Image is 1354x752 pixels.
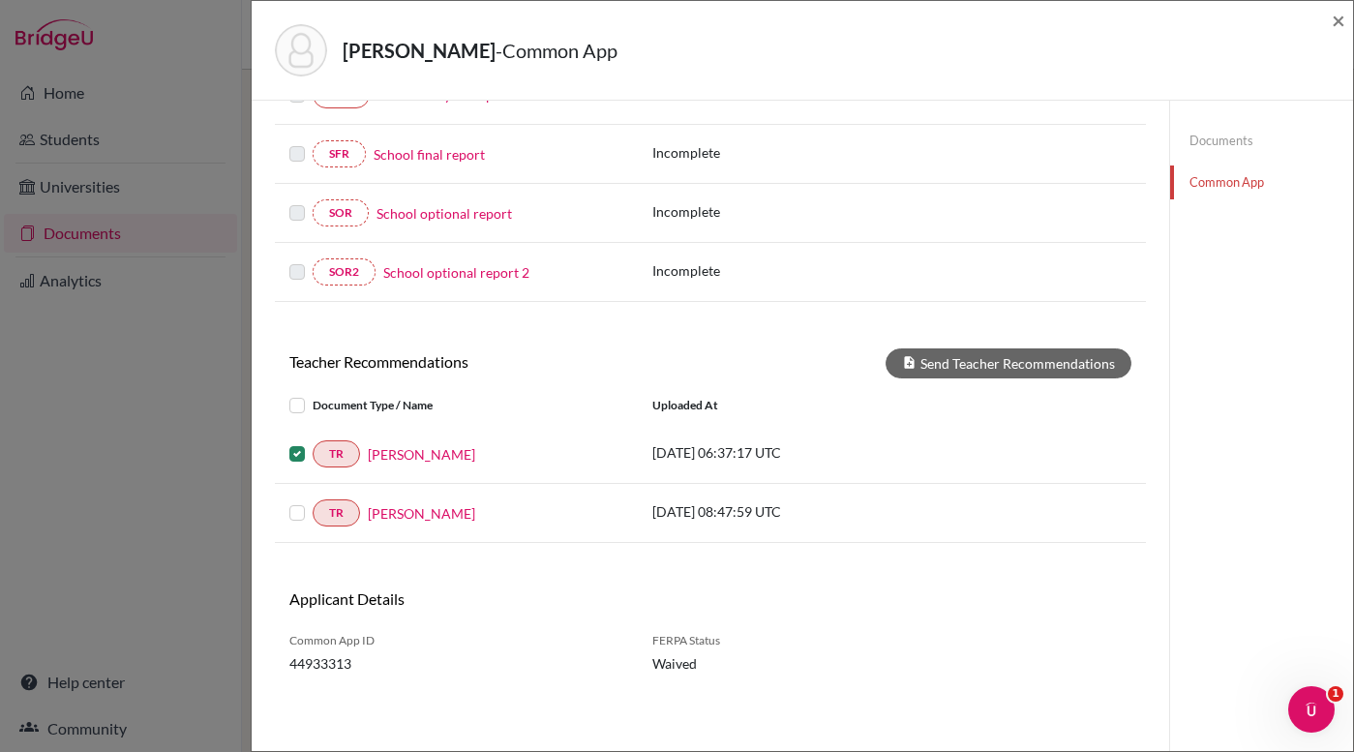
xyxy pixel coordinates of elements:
p: [DATE] 06:37:17 UTC [652,442,914,463]
a: School final report [374,144,485,165]
a: [PERSON_NAME] [368,503,475,524]
span: Common App ID [289,632,623,649]
h6: Applicant Details [289,589,696,608]
a: SFR [313,140,366,167]
iframe: Intercom live chat [1288,686,1335,733]
strong: [PERSON_NAME] [343,39,496,62]
p: Incomplete [652,201,852,222]
button: Send Teacher Recommendations [886,348,1131,378]
p: Incomplete [652,142,852,163]
span: × [1332,6,1345,34]
button: Close [1332,9,1345,32]
span: Waived [652,653,841,674]
span: 44933313 [289,653,623,674]
a: School optional report 2 [383,262,529,283]
a: SOR2 [313,258,376,286]
a: School optional report [376,203,512,224]
p: Incomplete [652,260,852,281]
p: [DATE] 08:47:59 UTC [652,501,914,522]
a: TR [313,440,360,467]
h6: Teacher Recommendations [275,352,710,371]
a: SOR [313,199,369,226]
a: Common App [1170,165,1353,199]
span: - Common App [496,39,617,62]
div: Uploaded at [638,394,928,417]
a: [PERSON_NAME] [368,444,475,465]
div: Document Type / Name [275,394,638,417]
span: FERPA Status [652,632,841,649]
span: 1 [1328,686,1343,702]
a: Documents [1170,124,1353,158]
a: TR [313,499,360,526]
